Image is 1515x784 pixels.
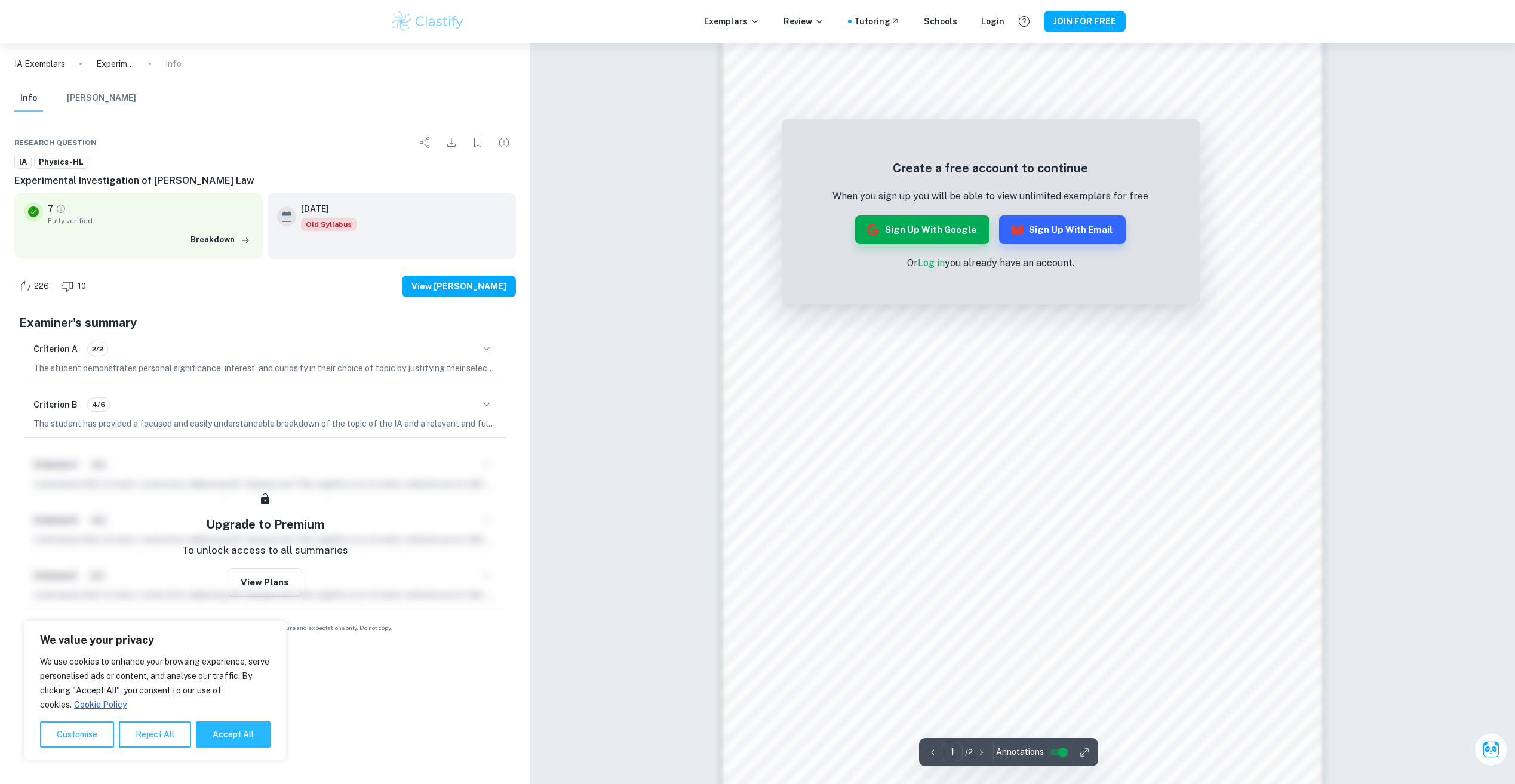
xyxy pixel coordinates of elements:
button: Accept All [196,721,271,748]
p: Experimental Investigation of [PERSON_NAME] Law [96,57,134,70]
span: 226 [27,280,56,292]
a: Schools [924,15,957,28]
button: JOIN FOR FREE [1044,11,1126,32]
div: Like [14,277,56,296]
h5: Examiner's summary [19,314,511,332]
p: / 2 [965,746,973,759]
a: Grade fully verified [56,203,66,214]
h6: Criterion A [33,342,78,356]
p: We value your privacy [40,633,271,647]
span: Example of past student work. For reference on structure and expectations only. Do not copy. [14,624,516,632]
button: [PERSON_NAME] [67,85,136,112]
button: View [PERSON_NAME] [402,276,516,297]
button: Customise [40,721,114,748]
a: IA [14,155,32,169]
p: To unlock access to all summaries [182,543,348,558]
span: 2/2 [88,344,107,354]
a: IA Exemplars [14,57,65,70]
span: Fully verified [48,215,253,226]
span: Annotations [996,746,1044,758]
span: Research question [14,137,97,148]
a: Physics-HL [34,155,88,169]
button: Info [14,85,43,112]
a: Login [981,15,1004,28]
div: We value your privacy [24,621,287,760]
button: Breakdown [188,231,253,249]
p: We use cookies to enhance your browsing experience, serve personalised ads or content, and analys... [40,655,271,712]
p: Info [165,57,182,70]
button: Sign up with Google [855,215,989,244]
h6: Criterion B [33,398,78,411]
button: View Plans [228,568,302,597]
div: Download [440,131,463,155]
p: The student demonstrates personal significance, interest, and curiosity in their choice of topic ... [33,362,497,375]
button: Ask Clai [1474,733,1508,766]
div: Share [413,131,437,155]
h6: [DATE] [301,202,347,215]
span: 4/6 [88,399,109,410]
p: Exemplars [704,15,760,28]
h5: Create a free account to continue [832,159,1148,177]
a: Log in [918,257,945,268]
p: The student has provided a focused and easily understandable breakdown of the topic of the IA and... [33,417,497,430]
span: Physics-HL [35,156,88,168]
span: 10 [71,280,93,292]
button: Sign up with Email [999,215,1126,244]
h5: Upgrade to Premium [206,516,324,533]
a: Tutoring [854,15,900,28]
p: Or you already have an account. [832,256,1148,270]
div: Report issue [492,131,516,155]
p: 7 [48,202,53,215]
button: Help and Feedback [1014,11,1034,32]
p: When you sign up you will be able to view unlimited exemplars for free [832,189,1148,203]
span: IA [15,156,31,168]
img: Clastify logo [390,10,466,33]
div: Dislike [58,277,93,296]
div: Bookmark [466,131,490,155]
p: Review [783,15,824,28]
button: Reject All [119,721,191,748]
a: Cookie Policy [73,699,127,710]
div: Starting from the May 2025 session, the Physics IA requirements have changed. It's OK to refer to... [301,218,357,231]
span: Old Syllabus [301,218,357,231]
h6: Experimental Investigation of [PERSON_NAME] Law [14,174,516,188]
